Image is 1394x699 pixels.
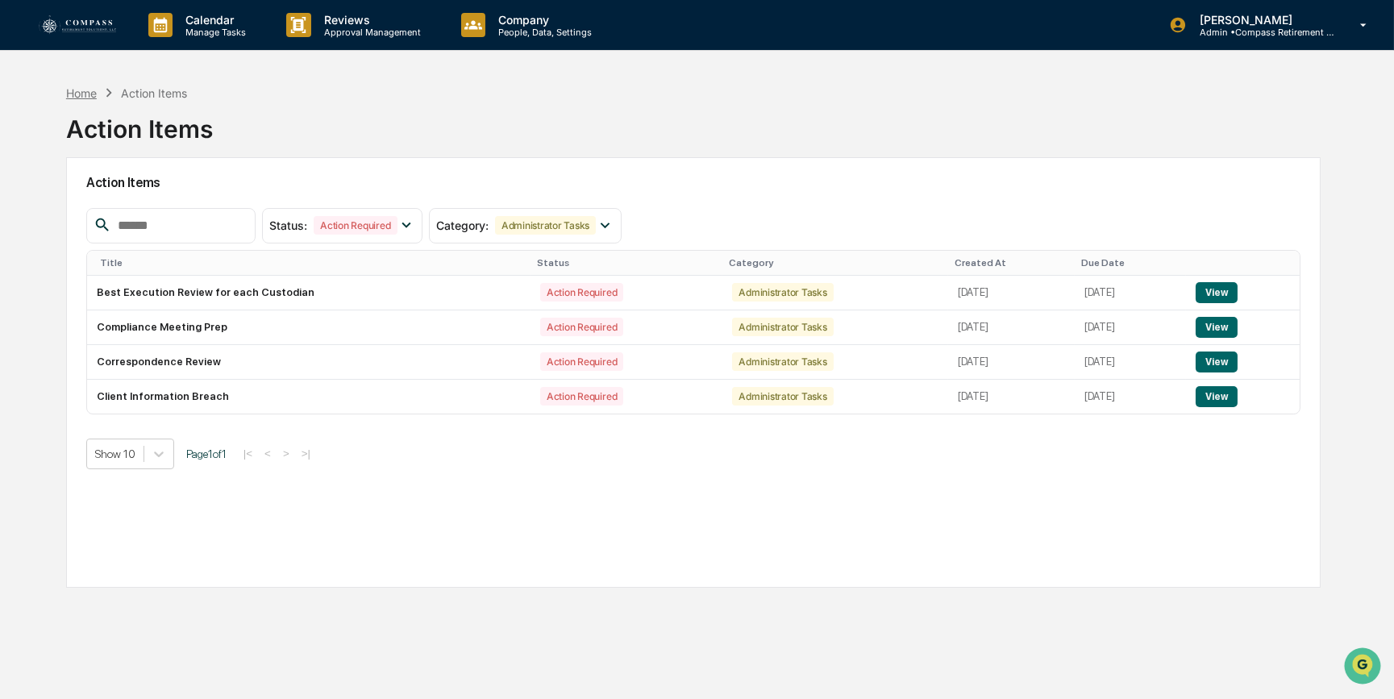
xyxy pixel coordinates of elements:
div: Action Items [66,102,213,144]
td: [DATE] [948,345,1075,380]
td: Compliance Meeting Prep [87,310,531,345]
td: [DATE] [1075,380,1186,414]
div: Administrator Tasks [732,318,833,336]
button: View [1196,282,1237,303]
h2: Action Items [86,175,1300,190]
a: 🔎Data Lookup [10,227,108,256]
div: Administrator Tasks [732,387,833,406]
td: Client Information Breach [87,380,531,414]
span: Preclearance [32,203,104,219]
p: Approval Management [311,27,429,38]
span: Page 1 of 1 [186,447,227,460]
td: [DATE] [1075,276,1186,310]
div: Start new chat [55,123,264,139]
a: View [1196,286,1237,298]
div: Action Required [540,352,623,371]
p: Manage Tasks [173,27,254,38]
span: Status : [269,218,307,232]
span: Attestations [133,203,200,219]
img: 1746055101610-c473b297-6a78-478c-a979-82029cc54cd1 [16,123,45,152]
p: Reviews [311,13,429,27]
td: [DATE] [1075,310,1186,345]
button: >| [297,447,315,460]
button: View [1196,386,1237,407]
div: Title [100,257,524,268]
button: > [278,447,294,460]
div: Administrator Tasks [732,352,833,371]
div: Home [66,86,97,100]
td: [DATE] [948,380,1075,414]
div: 🔎 [16,235,29,248]
p: Admin • Compass Retirement Solutions [1187,27,1337,38]
a: View [1196,356,1237,368]
button: < [260,447,276,460]
td: [DATE] [1075,345,1186,380]
div: We're available if you need us! [55,139,204,152]
div: Action Required [540,283,623,302]
div: Administrator Tasks [495,216,596,235]
a: 🖐️Preclearance [10,197,110,226]
button: Start new chat [274,128,293,148]
td: Correspondence Review [87,345,531,380]
button: View [1196,317,1237,338]
div: Action Required [314,216,397,235]
div: Created At [955,257,1068,268]
a: 🗄️Attestations [110,197,206,226]
a: Powered byPylon [114,273,195,285]
a: View [1196,321,1237,333]
p: [PERSON_NAME] [1187,13,1337,27]
td: Best Execution Review for each Custodian [87,276,531,310]
button: |< [239,447,257,460]
div: 🖐️ [16,205,29,218]
span: Category : [436,218,489,232]
div: Action Items [121,86,187,100]
span: Data Lookup [32,234,102,250]
p: Calendar [173,13,254,27]
a: View [1196,390,1237,402]
div: Administrator Tasks [732,283,833,302]
div: Status [537,257,716,268]
span: Pylon [160,273,195,285]
td: [DATE] [948,276,1075,310]
div: Action Required [540,318,623,336]
div: Category [729,257,942,268]
p: Company [485,13,600,27]
div: Action Required [540,387,623,406]
button: View [1196,352,1237,372]
div: Due Date [1081,257,1180,268]
iframe: Open customer support [1342,646,1386,689]
td: [DATE] [948,310,1075,345]
p: How can we help? [16,34,293,60]
img: logo [39,15,116,35]
div: 🗄️ [117,205,130,218]
p: People, Data, Settings [485,27,600,38]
